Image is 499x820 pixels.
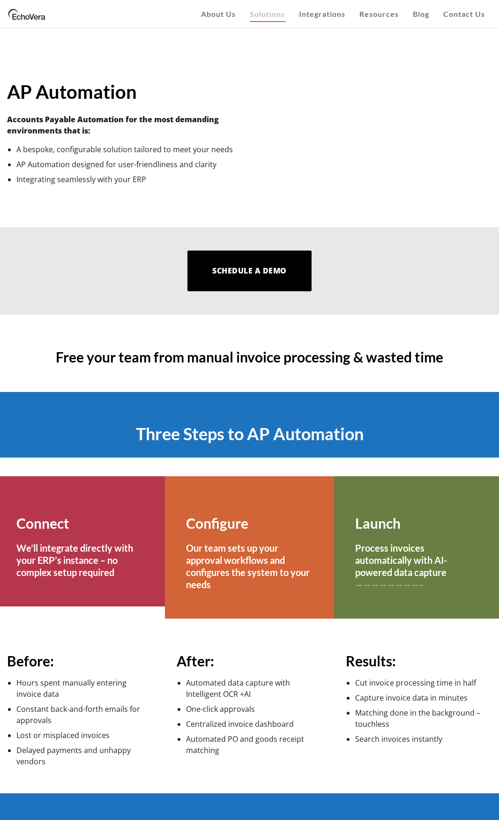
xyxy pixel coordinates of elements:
span: Contact Us [443,9,485,18]
span: Our team sets up your approval workflows and configures the system to your needs [186,542,310,590]
a: Schedule a Demo [187,251,311,291]
li: AP Automation designed for user-friendliness and clarity [16,159,238,170]
strong: After: [177,652,214,669]
span: Launch [355,515,401,532]
li: Automated data capture with Intelligent OCR +AI [186,677,323,700]
span: About Us [201,9,236,18]
li: Centralized invoice dashboard [186,718,323,730]
span: Schedule a Demo [212,266,287,276]
span: Resources [359,9,399,18]
li: Capture invoice data in minutes [355,692,492,703]
li: A bespoke, configurable solution tailored to meet your needs [16,144,238,155]
li: Matching done in the background – touchless [355,707,492,730]
li: Lost or misplaced invoices [16,730,153,741]
img: EchoVera [7,7,47,21]
strong: Accounts Payable Automation for the most demanding environments that is: [7,114,219,136]
li: Automated PO and goods receipt matching [186,733,323,756]
li: Search invoices instantly [355,733,492,745]
li: Hours spent manually entering invoice data [16,677,153,700]
strong: Results: [346,652,396,669]
li: Integrating seamlessly with your ERP [16,174,238,185]
span: Blog [413,9,429,18]
span: Solutions [250,9,285,18]
li: Cut invoice processing time in half [355,677,492,688]
li: Constant back-and-forth emails for approvals [16,703,153,726]
iframe: chat widget [399,799,494,820]
iframe: Sales Order Automation [261,61,492,208]
li: Delayed payments and unhappy vendors [16,745,153,767]
strong: AP Automation [7,81,137,103]
span: We’ll integrate directly with your ERP’s instance – no complex setup required [16,542,133,578]
h3: Free your team from manual invoice processing & wasted time [7,347,492,366]
span: Connect [16,515,69,532]
span: Process invoices automatically with AI-powered data capture [355,542,447,578]
span: Three Steps to AP Automation [136,423,364,444]
li: One-click approvals [186,703,323,715]
span: ————————– [355,579,424,590]
span: Configure [186,515,248,532]
span: Integrations [299,9,345,18]
strong: Before: [7,652,54,669]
